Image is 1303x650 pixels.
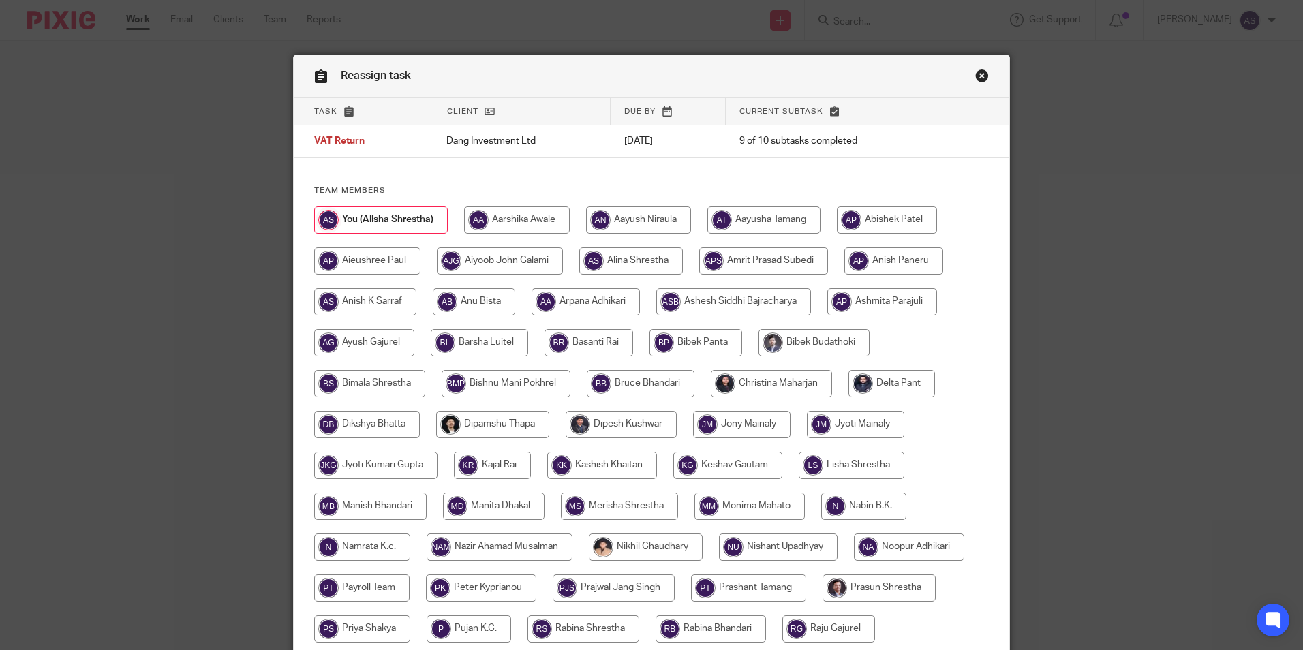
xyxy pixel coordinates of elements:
[739,108,823,115] span: Current subtask
[726,125,947,158] td: 9 of 10 subtasks completed
[447,108,478,115] span: Client
[314,137,365,146] span: VAT Return
[314,185,989,196] h4: Team members
[624,108,656,115] span: Due by
[314,108,337,115] span: Task
[341,70,411,81] span: Reassign task
[446,134,596,148] p: Dang Investment Ltd
[975,69,989,87] a: Close this dialog window
[624,134,712,148] p: [DATE]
